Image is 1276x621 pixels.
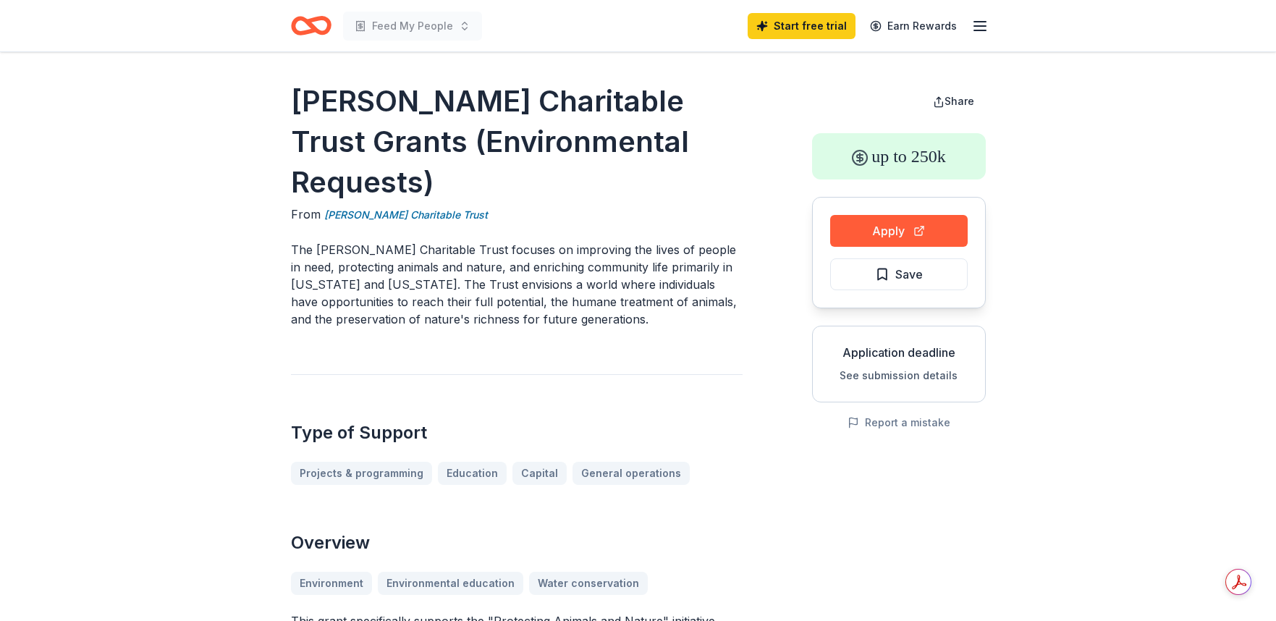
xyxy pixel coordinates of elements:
[848,414,950,431] button: Report a mistake
[291,531,743,554] h2: Overview
[830,215,968,247] button: Apply
[812,133,986,179] div: up to 250k
[945,95,974,107] span: Share
[830,258,968,290] button: Save
[291,81,743,203] h1: [PERSON_NAME] Charitable Trust Grants (Environmental Requests)
[861,13,966,39] a: Earn Rewards
[324,206,488,224] a: [PERSON_NAME] Charitable Trust
[291,206,743,224] div: From
[895,265,923,284] span: Save
[921,87,986,116] button: Share
[512,462,567,485] a: Capital
[572,462,690,485] a: General operations
[291,421,743,444] h2: Type of Support
[748,13,855,39] a: Start free trial
[291,241,743,328] p: The [PERSON_NAME] Charitable Trust focuses on improving the lives of people in need, protecting a...
[372,17,453,35] span: Feed My People
[824,344,973,361] div: Application deadline
[840,367,958,384] button: See submission details
[438,462,507,485] a: Education
[343,12,482,41] button: Feed My People
[291,462,432,485] a: Projects & programming
[291,9,331,43] a: Home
